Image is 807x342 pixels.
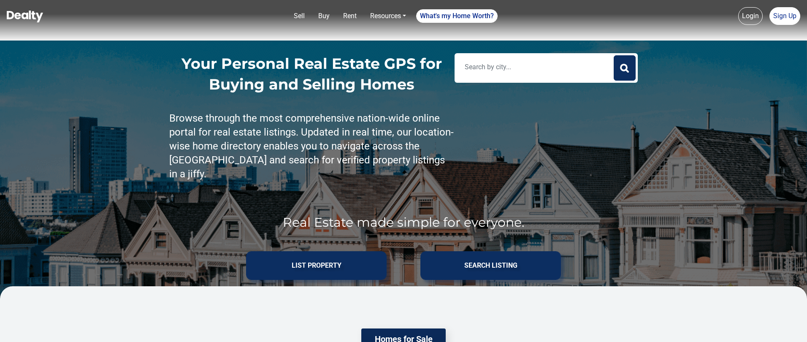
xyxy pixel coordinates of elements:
button: SEARCH LISTING [420,251,561,280]
button: List PROPERTY [246,251,387,280]
h1: Your Personal Real Estate GPS for Buying and Selling Homes [171,53,452,95]
p: Browse through the most comprehensive nation-wide online portal for real estate listings. Updated... [169,111,455,181]
a: What's my Home Worth? [416,9,498,23]
a: Resources [367,8,409,24]
a: Sign Up [769,7,800,25]
p: Real Estate made simple for everyone. [246,215,561,230]
a: Login [738,7,763,25]
img: Dealty - Buy, Sell & Rent Homes [7,11,43,22]
input: Search by city... [457,58,612,76]
a: Sell [290,8,308,24]
a: Rent [340,8,360,24]
a: Buy [315,8,333,24]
